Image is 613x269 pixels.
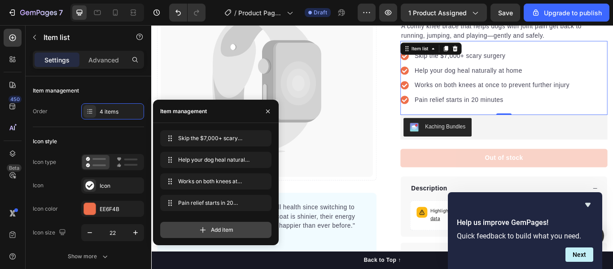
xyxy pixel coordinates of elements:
[88,55,119,65] p: Advanced
[234,8,236,18] span: /
[582,199,593,210] button: Hide survey
[68,252,109,261] div: Show more
[178,134,250,142] span: Skip the $7,000+ scary surgery
[457,217,593,228] h2: Help us improve GemPages!
[531,8,602,18] div: Upgrade to publish
[303,185,345,196] p: Description
[100,205,142,213] div: EE6F4B
[33,181,44,190] div: Icon
[178,156,250,164] span: Help your dog heal naturally at home
[238,8,283,18] span: Product Page - [DATE] 22:50:06
[100,246,139,255] p: Verified buyer
[565,247,593,262] button: Next question
[389,150,433,160] div: Out of stock
[18,246,84,256] p: -[PERSON_NAME]
[457,199,593,262] div: Help us improve GemPages!
[33,158,56,166] div: Icon type
[307,48,487,58] p: Help your dog heal naturally at home
[401,4,487,22] button: 1 product assigned
[290,144,532,166] button: Out of stock
[100,182,142,190] div: Icon
[524,4,609,22] button: Upgrade to publish
[306,29,489,43] div: Rich Text Editor. Editing area: main
[301,114,312,124] img: KachingBundles.png
[33,205,58,213] div: Icon color
[211,226,233,234] span: Add item
[33,248,144,265] button: Show more
[319,114,366,123] div: Kaching Bundles
[33,137,57,146] div: Icon style
[44,32,120,43] p: Item list
[306,46,489,60] div: Rich Text Editor. Editing area: main
[33,87,79,95] div: Item management
[33,227,68,239] div: Icon size
[314,9,327,17] span: Draft
[151,25,613,269] iframe: Design area
[307,65,487,75] p: Works on both knees at once to prevent further injury
[294,108,373,130] button: Kaching Bundles
[307,82,487,93] p: Pain relief starts in 20 minutes
[457,232,593,240] p: Quick feedback to build what you need.
[9,96,22,103] div: 450
[169,4,206,22] div: Undo/Redo
[160,107,207,115] div: Item management
[44,55,70,65] p: Settings
[7,164,22,172] div: Beta
[306,63,489,77] div: Rich Text Editor. Editing area: main
[408,8,467,18] span: 1 product assigned
[307,31,487,41] p: Skip the $7,000+ scary surgery
[59,7,63,18] p: 7
[306,80,489,94] div: Rich Text Editor. Editing area: main
[178,199,250,207] span: Pain relief starts in 20 minutes
[498,9,513,17] span: Save
[490,4,520,22] button: Save
[302,23,325,31] div: Item list
[178,177,250,185] span: Works on both knees at once to prevent further injury
[325,212,513,230] p: Highlight key benefits with product description.
[33,107,48,115] div: Order
[446,213,485,220] span: Add description
[4,4,67,22] button: 7
[100,108,142,116] div: 4 items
